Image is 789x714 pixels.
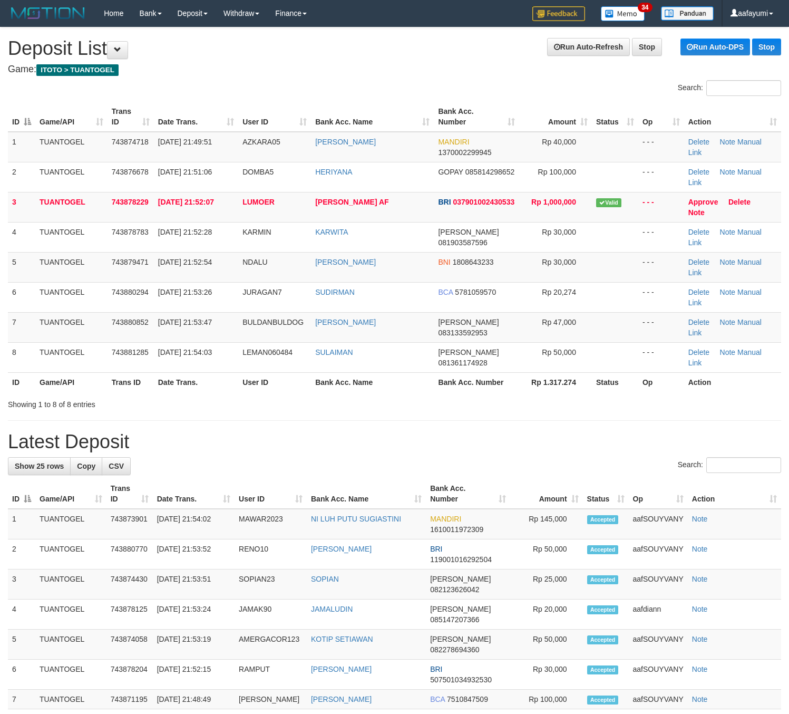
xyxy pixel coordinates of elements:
[8,509,35,539] td: 1
[315,258,376,266] a: [PERSON_NAME]
[35,372,108,392] th: Game/API
[638,372,684,392] th: Op
[684,372,781,392] th: Action
[547,38,630,56] a: Run Auto-Refresh
[8,342,35,372] td: 8
[35,312,108,342] td: TUANTOGEL
[70,457,102,475] a: Copy
[35,192,108,222] td: TUANTOGEL
[242,348,293,356] span: LEMAN060484
[112,288,149,296] span: 743880294
[242,168,274,176] span: DOMBA5
[688,479,781,509] th: Action: activate to sort column ascending
[706,457,781,473] input: Search:
[153,509,235,539] td: [DATE] 21:54:02
[706,80,781,96] input: Search:
[430,525,483,534] span: Copy 1610011972309 to clipboard
[311,605,353,613] a: JAMALUDIN
[455,288,496,296] span: Copy 5781059570 to clipboard
[35,509,106,539] td: TUANTOGEL
[596,198,621,207] span: Valid transaction
[438,288,453,296] span: BCA
[438,148,491,157] span: Copy 1370002299945 to clipboard
[542,288,576,296] span: Rp 20,274
[153,660,235,690] td: [DATE] 21:52:15
[315,198,389,206] a: [PERSON_NAME] AF
[15,462,64,470] span: Show 25 rows
[8,660,35,690] td: 6
[112,168,149,176] span: 743876678
[315,138,376,146] a: [PERSON_NAME]
[587,635,619,644] span: Accepted
[638,312,684,342] td: - - -
[587,696,619,705] span: Accepted
[531,198,576,206] span: Rp 1,000,000
[629,600,688,630] td: aafdiann
[8,64,781,75] h4: Game:
[720,228,736,236] a: Note
[629,509,688,539] td: aafSOUYVANY
[8,395,321,410] div: Showing 1 to 8 of 8 entries
[678,80,781,96] label: Search:
[8,132,35,162] td: 1
[238,372,311,392] th: User ID
[587,575,619,584] span: Accepted
[153,570,235,600] td: [DATE] 21:53:51
[638,192,684,222] td: - - -
[235,570,307,600] td: SOPIAN23
[106,690,153,709] td: 743871195
[106,630,153,660] td: 743874058
[235,539,307,570] td: RENO10
[8,372,35,392] th: ID
[8,38,781,59] h1: Deposit List
[688,228,709,236] a: Delete
[510,479,583,509] th: Amount: activate to sort column ascending
[153,479,235,509] th: Date Trans.: activate to sort column ascending
[688,318,762,337] a: Manual Link
[510,509,583,539] td: Rp 145,000
[638,282,684,312] td: - - -
[8,102,35,132] th: ID: activate to sort column descending
[532,6,585,21] img: Feedback.jpg
[153,600,235,630] td: [DATE] 21:53:24
[8,600,35,630] td: 4
[720,348,736,356] a: Note
[158,138,212,146] span: [DATE] 21:49:51
[154,102,238,132] th: Date Trans.: activate to sort column ascending
[465,168,514,176] span: Copy 085814298652 to clipboard
[235,509,307,539] td: MAWAR2023
[307,479,426,509] th: Bank Acc. Name: activate to sort column ascending
[629,570,688,600] td: aafSOUYVANY
[430,695,445,703] span: BCA
[112,138,149,146] span: 743874718
[688,228,762,247] a: Manual Link
[238,102,311,132] th: User ID: activate to sort column ascending
[688,348,709,356] a: Delete
[688,318,709,326] a: Delete
[8,312,35,342] td: 7
[35,102,108,132] th: Game/API: activate to sort column ascending
[510,600,583,630] td: Rp 20,000
[692,635,708,643] a: Note
[592,102,638,132] th: Status: activate to sort column ascending
[235,600,307,630] td: JAMAK90
[720,318,736,326] a: Note
[720,258,736,266] a: Note
[158,258,212,266] span: [DATE] 21:52:54
[35,600,106,630] td: TUANTOGEL
[688,348,762,367] a: Manual Link
[108,372,154,392] th: Trans ID
[106,660,153,690] td: 743878204
[542,258,576,266] span: Rp 30,000
[632,38,662,56] a: Stop
[430,585,479,594] span: Copy 082123626042 to clipboard
[692,575,708,583] a: Note
[153,539,235,570] td: [DATE] 21:53:52
[752,38,781,55] a: Stop
[35,539,106,570] td: TUANTOGEL
[430,555,492,564] span: Copy 119001016292504 to clipboard
[311,372,434,392] th: Bank Acc. Name
[112,348,149,356] span: 743881285
[430,545,442,553] span: BRI
[510,690,583,709] td: Rp 100,000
